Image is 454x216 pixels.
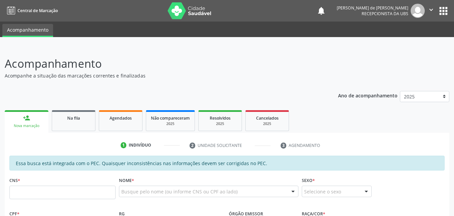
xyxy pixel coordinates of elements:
label: Sexo [302,175,315,186]
img: img [411,4,425,18]
div: 2025 [250,121,284,126]
p: Acompanhamento [5,55,316,72]
span: Agendados [110,115,132,121]
div: 2025 [151,121,190,126]
button: apps [438,5,449,17]
span: Central de Marcação [17,8,58,13]
span: Cancelados [256,115,279,121]
div: person_add [23,114,30,122]
span: Na fila [67,115,80,121]
div: 2025 [203,121,237,126]
div: Indivíduo [129,142,151,148]
div: Essa busca está integrada com o PEC. Quaisquer inconsistências nas informações devem ser corrigid... [9,156,445,171]
button: notifications [317,6,326,16]
label: Nome [119,175,134,186]
p: Acompanhe a situação das marcações correntes e finalizadas [5,72,316,79]
p: Ano de acompanhamento [338,91,398,99]
span: Resolvidos [210,115,231,121]
span: Selecione o sexo [304,188,341,195]
div: [PERSON_NAME] de [PERSON_NAME] [337,5,408,11]
span: Recepcionista da UBS [362,11,408,17]
div: 1 [121,142,127,148]
label: CNS [9,175,20,186]
a: Acompanhamento [2,24,53,37]
a: Central de Marcação [5,5,58,16]
i:  [427,6,435,13]
span: Busque pelo nome (ou informe CNS ou CPF ao lado) [121,188,238,195]
div: Nova marcação [9,123,44,128]
button:  [425,4,438,18]
span: Não compareceram [151,115,190,121]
